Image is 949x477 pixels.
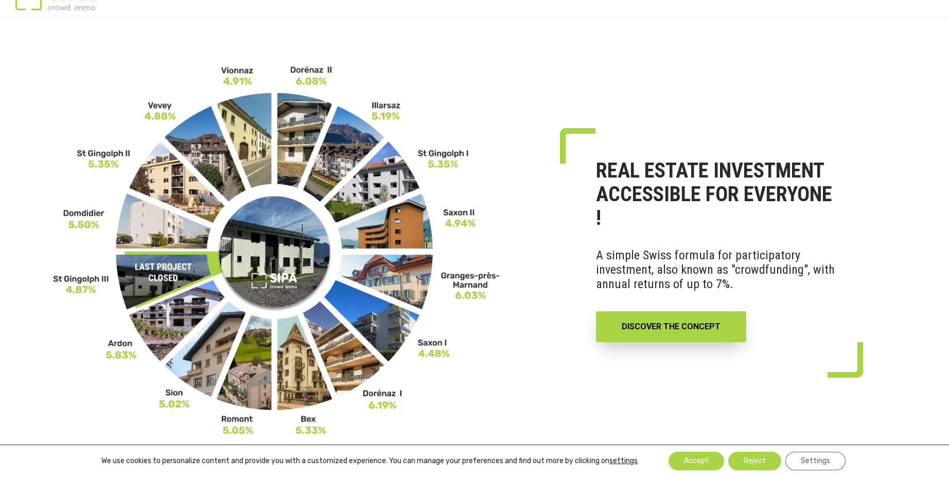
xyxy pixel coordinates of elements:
[101,456,638,466] p: We use cookies to personalize content and provide you with a customized experience. You can manag...
[596,159,841,230] h1: REAL ESTATE INVESTMENT ACCESSIBLE FOR EVERYONE !
[596,311,746,342] a: DISCOVER THE CONCEPT
[728,452,781,470] button: Reject
[785,452,846,470] button: Settings
[596,240,841,299] p: A simple Swiss formula for participatory investment, also known as "crowdfunding", with annual re...
[669,452,724,470] button: Accept
[609,456,638,466] button: settings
